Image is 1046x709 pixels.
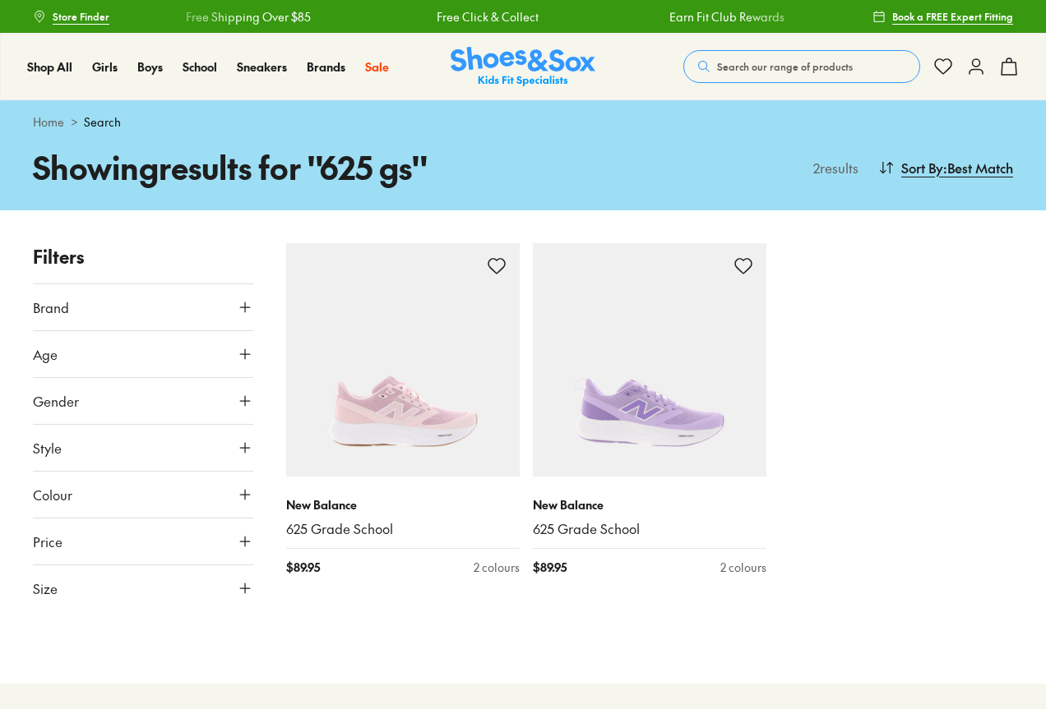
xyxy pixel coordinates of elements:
[33,425,253,471] button: Style
[237,58,287,75] span: Sneakers
[807,158,859,177] p: 2 results
[474,559,520,576] div: 2 colours
[307,58,345,76] a: Brands
[286,559,320,576] span: $ 89.95
[33,438,62,458] span: Style
[183,58,217,76] a: School
[901,158,943,177] span: Sort By
[16,599,82,660] iframe: Gorgias live chat messenger
[183,58,217,75] span: School
[365,58,389,76] a: Sale
[33,297,69,317] span: Brand
[185,8,310,25] a: Free Shipping Over $85
[27,58,72,76] a: Shop All
[33,113,1013,131] div: >
[33,144,523,191] h1: Showing results for " 625 gs "
[27,58,72,75] span: Shop All
[717,59,853,74] span: Search our range of products
[683,50,920,83] button: Search our range of products
[878,150,1013,186] button: Sort By:Best Match
[286,520,520,538] a: 625 Grade School
[33,113,64,131] a: Home
[943,158,1013,177] span: : Best Match
[237,58,287,76] a: Sneakers
[84,113,121,131] span: Search
[451,47,595,87] img: SNS_Logo_Responsive.svg
[92,58,118,76] a: Girls
[33,243,253,270] p: Filters
[33,284,253,330] button: Brand
[436,8,538,25] a: Free Click & Collect
[872,2,1013,31] a: Book a FREE Expert Fitting
[720,559,766,576] div: 2 colours
[668,8,783,25] a: Earn Fit Club Rewards
[33,518,253,564] button: Price
[33,2,109,31] a: Store Finder
[33,391,79,411] span: Gender
[33,378,253,424] button: Gender
[533,559,567,576] span: $ 89.95
[137,58,163,76] a: Boys
[892,9,1013,24] span: Book a FREE Expert Fitting
[533,520,766,538] a: 625 Grade School
[286,496,520,513] p: New Balance
[33,331,253,377] button: Age
[137,58,163,75] span: Boys
[307,58,345,75] span: Brands
[33,485,72,504] span: Colour
[33,532,62,551] span: Price
[33,472,253,518] button: Colour
[365,58,389,75] span: Sale
[92,58,118,75] span: Girls
[533,496,766,513] p: New Balance
[53,9,109,24] span: Store Finder
[451,47,595,87] a: Shoes & Sox
[33,578,58,598] span: Size
[33,565,253,611] button: Size
[33,344,58,364] span: Age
